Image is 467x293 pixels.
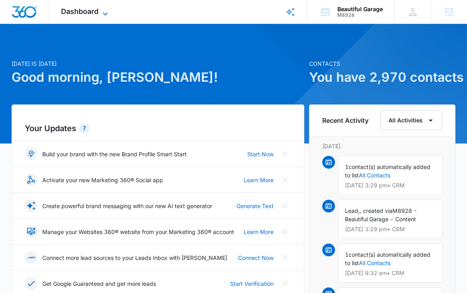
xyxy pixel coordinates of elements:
[79,124,89,133] div: 7
[12,59,304,68] p: [DATE] is [DATE]
[337,6,383,12] div: account name
[278,199,291,212] button: Close
[359,260,390,266] a: All Contacts
[345,183,435,188] p: [DATE] 3:29 pm • CRM
[278,225,291,238] button: Close
[42,150,187,158] p: Build your brand with the new Brand Profile Smart Start
[244,176,274,184] a: Learn More
[359,172,390,179] a: All Contacts
[337,12,383,18] div: account id
[236,202,274,210] a: Generate Text
[345,163,430,179] span: contact(s) automatically added to list
[42,279,156,288] p: Get Google Guaranteed and get more leads
[345,251,349,258] span: 1
[278,147,291,160] button: Close
[309,68,455,87] h1: You have 2,970 contacts
[278,277,291,290] button: Close
[309,59,455,68] p: Contacts
[278,173,291,186] button: Close
[25,122,291,134] h2: Your Updates
[230,279,274,288] a: Start Verification
[322,142,442,150] p: [DATE]
[360,207,392,214] span: , created via
[42,176,163,184] p: Activate your new Marketing 360® Social app
[345,163,349,170] span: 1
[238,254,274,262] a: Connect Now
[345,270,435,276] p: [DATE] 9:32 am • CRM
[345,251,430,266] span: contact(s) automatically added to list
[247,150,274,158] a: Start Now
[380,110,442,130] button: All Activities
[322,116,368,125] h6: Recent Activity
[345,207,360,214] span: Lead,
[244,228,274,236] a: Learn More
[42,254,227,262] p: Connect more lead sources to your Leads Inbox with [PERSON_NAME]
[42,228,234,236] p: Manage your Websites 360® website from your Marketing 360® account
[42,202,212,210] p: Create powerful brand messaging with our new AI text generator
[345,226,435,232] p: [DATE] 3:29 pm • CRM
[12,68,304,87] h1: Good morning, [PERSON_NAME]!
[61,7,99,16] span: Dashboard
[278,251,291,264] button: Close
